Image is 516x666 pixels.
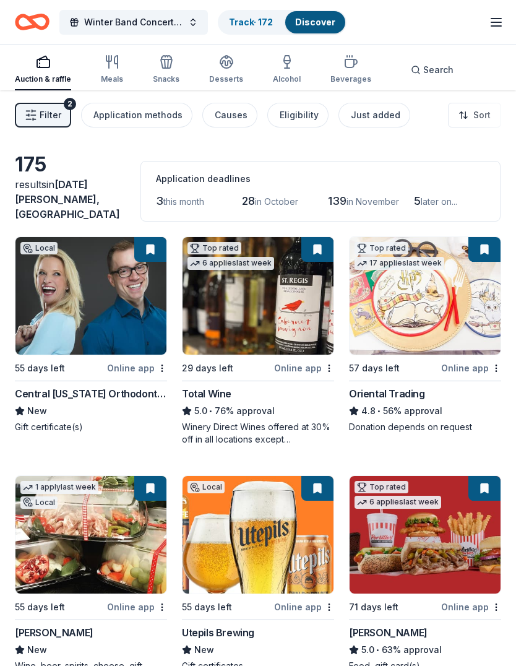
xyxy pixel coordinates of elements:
span: in October [255,196,298,207]
div: Online app [441,599,501,615]
div: Local [20,242,58,254]
div: 6 applies last week [187,257,274,270]
span: later on... [421,196,457,207]
button: Eligibility [267,103,329,128]
button: Search [401,58,463,82]
div: 17 applies last week [355,257,444,270]
a: Discover [295,17,335,27]
div: 63% approval [349,642,501,657]
div: 55 days left [15,600,65,615]
a: Image for Total WineTop rated6 applieslast week29 days leftOnline appTotal Wine5.0•76% approvalWi... [182,236,334,446]
div: 55 days left [15,361,65,376]
div: 175 [15,152,126,177]
div: Desserts [209,74,243,84]
div: Online app [274,599,334,615]
img: Image for Oriental Trading [350,237,501,355]
div: Top rated [355,481,408,493]
span: New [194,642,214,657]
span: 139 [328,194,346,207]
div: Gift certificate(s) [15,421,167,433]
span: 3 [156,194,163,207]
div: Causes [215,108,247,123]
div: Donation depends on request [349,421,501,433]
span: Winter Band Concert and Online Auction [84,15,183,30]
div: Application methods [93,108,183,123]
a: Track· 172 [229,17,273,27]
span: New [27,642,47,657]
span: Filter [40,108,61,123]
button: Alcohol [273,50,301,90]
button: Just added [338,103,410,128]
div: 56% approval [349,404,501,418]
span: Search [423,63,454,77]
div: Online app [107,360,167,376]
div: 6 applies last week [355,496,441,509]
div: 29 days left [182,361,233,376]
div: Winery Direct Wines offered at 30% off in all locations except [GEOGRAPHIC_DATA], [GEOGRAPHIC_DAT... [182,421,334,446]
div: Utepils Brewing [182,625,254,640]
div: Central [US_STATE] Orthodontics [15,386,167,401]
button: Auction & raffle [15,50,71,90]
img: Image for Central Minnesota Orthodontics [15,237,166,355]
div: 1 apply last week [20,481,98,494]
div: [PERSON_NAME] [349,625,428,640]
span: 28 [242,194,255,207]
span: in November [346,196,399,207]
span: • [376,645,379,655]
div: 2 [64,98,76,110]
a: Image for Oriental TradingTop rated17 applieslast week57 days leftOnline appOriental Trading4.8•5... [349,236,501,433]
div: 71 days left [349,600,398,615]
img: Image for Portillo's [350,476,501,594]
div: results [15,177,126,222]
div: Online app [107,599,167,615]
div: Just added [351,108,400,123]
button: Sort [448,103,501,128]
div: [PERSON_NAME] [15,625,93,640]
span: 5.0 [361,642,374,657]
img: Image for Utepils Brewing [183,476,333,594]
button: Snacks [153,50,179,90]
div: Alcohol [273,74,301,84]
span: 5.0 [194,404,207,418]
div: Local [187,481,225,493]
div: Online app [274,360,334,376]
div: 55 days left [182,600,232,615]
span: this month [163,196,204,207]
div: Top rated [187,242,241,254]
div: Beverages [330,74,371,84]
button: Meals [101,50,123,90]
button: Causes [202,103,257,128]
span: Sort [473,108,491,123]
button: Desserts [209,50,243,90]
span: • [377,406,381,416]
span: 4.8 [361,404,376,418]
img: Image for Total Wine [183,237,333,355]
div: 57 days left [349,361,400,376]
div: Local [20,496,58,509]
button: Track· 172Discover [218,10,346,35]
span: in [15,178,120,220]
div: Eligibility [280,108,319,123]
span: 5 [414,194,421,207]
div: Online app [441,360,501,376]
button: Winter Band Concert and Online Auction [59,10,208,35]
button: Filter2 [15,103,71,128]
span: • [209,406,212,416]
div: Application deadlines [156,171,485,186]
div: Top rated [355,242,408,254]
span: [DATE][PERSON_NAME], [GEOGRAPHIC_DATA] [15,178,120,220]
div: Meals [101,74,123,84]
a: Home [15,7,49,37]
span: New [27,404,47,418]
div: Auction & raffle [15,74,71,84]
div: Total Wine [182,386,231,401]
img: Image for Surdyk's [15,476,166,594]
div: Oriental Trading [349,386,425,401]
button: Beverages [330,50,371,90]
a: Image for Central Minnesota OrthodonticsLocal55 days leftOnline appCentral [US_STATE] Orthodontic... [15,236,167,433]
button: Application methods [81,103,192,128]
div: 76% approval [182,404,334,418]
div: Snacks [153,74,179,84]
